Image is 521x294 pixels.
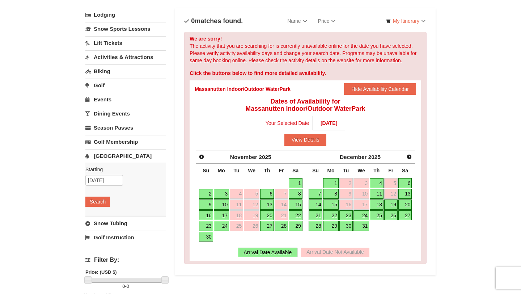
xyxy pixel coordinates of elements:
a: 23 [199,221,213,231]
a: 15 [323,199,338,210]
a: 4 [230,189,243,199]
a: Snow Sports Lessons [85,22,166,35]
a: 1 [323,178,338,188]
a: 26 [244,221,259,231]
span: Tuesday [343,168,349,173]
a: Prev [196,152,207,162]
a: 27 [398,210,412,220]
label: - [85,283,166,290]
a: 3 [353,178,369,188]
a: Golf Instruction [85,231,166,244]
div: Click the buttons below to find more detailed availability. [190,70,421,77]
a: 12 [244,199,259,210]
a: 30 [199,232,213,242]
span: Monday [218,168,225,173]
a: 6 [398,178,412,188]
strong: [DATE] [313,116,345,130]
a: My Itinerary [381,16,430,26]
a: Name [282,14,312,28]
a: 14 [275,199,288,210]
a: 6 [260,189,274,199]
button: Hide Availability Calendar [344,83,416,95]
span: 2025 [368,154,381,160]
a: 21 [275,210,288,220]
a: 28 [275,221,288,231]
a: 24 [214,221,229,231]
div: Arrival Date Not Available [301,248,369,257]
span: Monday [327,168,335,173]
a: 21 [309,210,323,220]
span: Friday [388,168,393,173]
span: 0 [122,283,125,289]
a: Biking [85,64,166,78]
a: 8 [323,189,338,199]
span: Thursday [373,168,380,173]
span: Tuesday [234,168,240,173]
a: 1 [289,178,302,188]
a: 3 [214,189,229,199]
a: 17 [214,210,229,220]
a: 17 [353,199,369,210]
label: Starting [85,166,161,173]
a: Dining Events [85,107,166,120]
a: 19 [384,199,398,210]
a: Lodging [85,8,166,21]
a: 2 [339,178,353,188]
a: Golf Membership [85,135,166,148]
a: 4 [370,178,384,188]
span: Friday [279,168,284,173]
a: 13 [260,199,274,210]
a: 28 [309,221,323,231]
div: The activity that you are searching for is currently unavailable online for the date you have sel... [184,32,427,264]
a: 14 [309,199,323,210]
a: 31 [353,221,369,231]
button: Search [85,197,110,207]
a: 12 [384,189,398,199]
a: 16 [339,199,353,210]
a: 25 [230,221,243,231]
a: 9 [339,189,353,199]
span: Saturday [402,168,408,173]
div: Arrival Date Available [238,248,297,257]
span: Sunday [203,168,209,173]
a: 10 [353,189,369,199]
a: Season Passes [85,121,166,134]
span: Prev [199,154,204,160]
span: 2025 [259,154,271,160]
span: Thursday [264,168,270,173]
span: December [340,154,367,160]
span: Saturday [292,168,298,173]
a: 5 [244,189,259,199]
a: 16 [199,210,213,220]
a: Snow Tubing [85,217,166,230]
span: Your Selected Date [266,118,309,129]
a: 10 [214,199,229,210]
a: Events [85,93,166,106]
a: 9 [199,199,213,210]
span: Next [406,154,412,160]
a: 29 [323,221,338,231]
a: 30 [339,221,353,231]
h4: matches found. [184,17,243,25]
a: 19 [244,210,259,220]
span: November [230,154,257,160]
a: 11 [230,199,243,210]
a: 22 [323,210,338,220]
a: Lift Tickets [85,36,166,50]
a: 29 [289,221,302,231]
a: 18 [370,199,384,210]
strong: Price: (USD $) [85,269,117,275]
a: [GEOGRAPHIC_DATA] [85,149,166,163]
a: 26 [384,210,398,220]
a: Next [404,152,414,162]
a: 5 [384,178,398,188]
span: 0 [191,17,195,25]
a: 2 [199,189,213,199]
span: Wednesday [248,168,255,173]
button: View Details [284,134,327,146]
span: Sunday [312,168,319,173]
a: 18 [230,210,243,220]
a: 7 [309,189,323,199]
a: Activities & Attractions [85,50,166,64]
h4: Dates of Availability for Massanutten Indoor/Outdoor WaterPark [195,98,416,112]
